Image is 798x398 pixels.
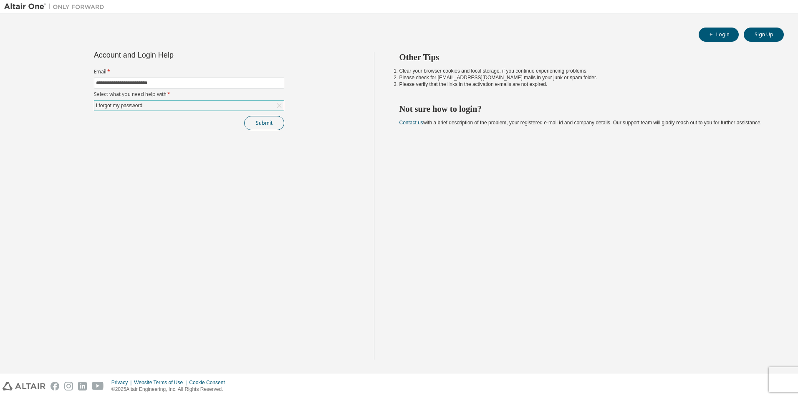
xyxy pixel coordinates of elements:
li: Please verify that the links in the activation e-mails are not expired. [399,81,769,88]
img: youtube.svg [92,382,104,390]
img: facebook.svg [51,382,59,390]
button: Login [699,28,739,42]
div: Website Terms of Use [134,379,189,386]
div: I forgot my password [94,101,284,111]
div: I forgot my password [95,101,144,110]
li: Please check for [EMAIL_ADDRESS][DOMAIN_NAME] mails in your junk or spam folder. [399,74,769,81]
button: Sign Up [744,28,784,42]
img: Altair One [4,3,109,11]
label: Select what you need help with [94,91,284,98]
h2: Other Tips [399,52,769,63]
p: © 2025 Altair Engineering, Inc. All Rights Reserved. [111,386,230,393]
div: Privacy [111,379,134,386]
label: Email [94,68,284,75]
a: Contact us [399,120,423,126]
img: altair_logo.svg [3,382,45,390]
button: Submit [244,116,284,130]
div: Cookie Consent [189,379,230,386]
img: linkedin.svg [78,382,87,390]
h2: Not sure how to login? [399,103,769,114]
span: with a brief description of the problem, your registered e-mail id and company details. Our suppo... [399,120,762,126]
li: Clear your browser cookies and local storage, if you continue experiencing problems. [399,68,769,74]
img: instagram.svg [64,382,73,390]
div: Account and Login Help [94,52,246,58]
